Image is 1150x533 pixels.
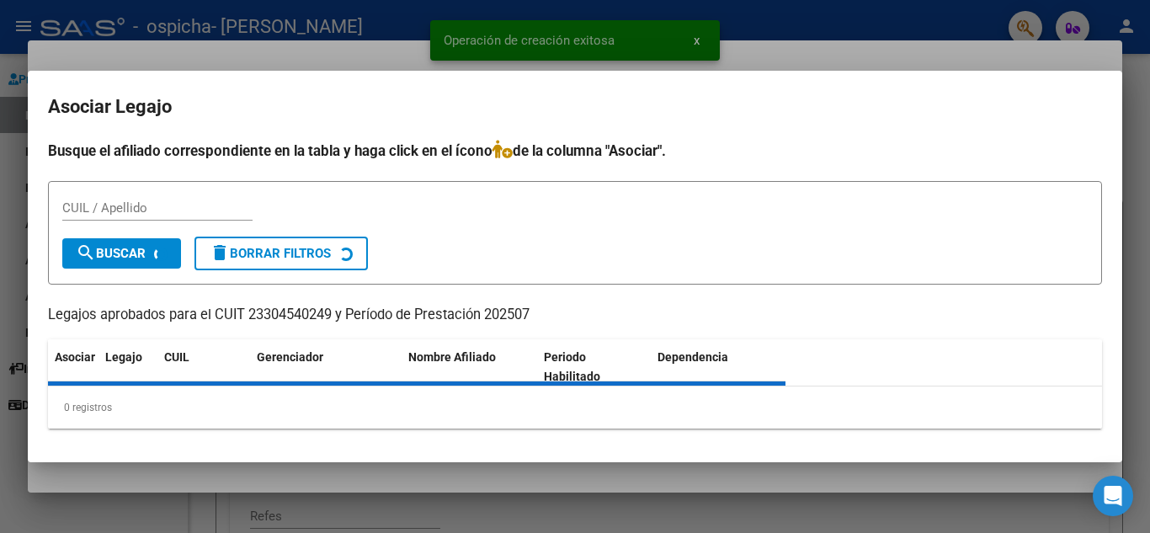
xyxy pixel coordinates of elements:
button: Borrar Filtros [194,237,368,270]
datatable-header-cell: Gerenciador [250,339,402,395]
datatable-header-cell: Asociar [48,339,98,395]
span: Asociar [55,350,95,364]
h2: Asociar Legajo [48,91,1102,123]
span: Periodo Habilitado [544,350,600,383]
span: Dependencia [658,350,728,364]
datatable-header-cell: CUIL [157,339,250,395]
datatable-header-cell: Periodo Habilitado [537,339,651,395]
mat-icon: search [76,243,96,263]
span: Gerenciador [257,350,323,364]
datatable-header-cell: Dependencia [651,339,786,395]
div: Open Intercom Messenger [1093,476,1133,516]
span: CUIL [164,350,189,364]
span: Legajo [105,350,142,364]
button: Buscar [62,238,181,269]
span: Borrar Filtros [210,246,331,261]
datatable-header-cell: Legajo [98,339,157,395]
p: Legajos aprobados para el CUIT 23304540249 y Período de Prestación 202507 [48,305,1102,326]
h4: Busque el afiliado correspondiente en la tabla y haga click en el ícono de la columna "Asociar". [48,140,1102,162]
span: Buscar [76,246,146,261]
datatable-header-cell: Nombre Afiliado [402,339,537,395]
span: Nombre Afiliado [408,350,496,364]
mat-icon: delete [210,243,230,263]
div: 0 registros [48,386,1102,429]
